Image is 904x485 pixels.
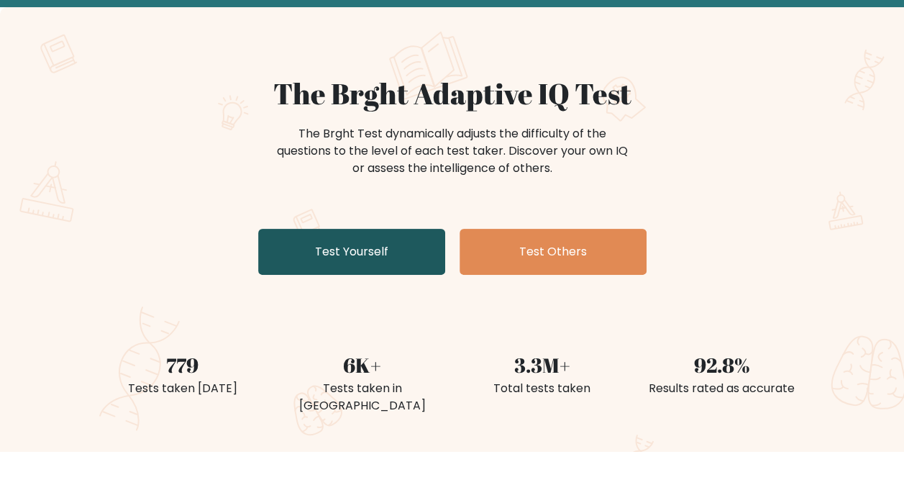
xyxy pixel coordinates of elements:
[461,350,624,380] div: 3.3M+
[641,380,803,397] div: Results rated as accurate
[461,380,624,397] div: Total tests taken
[101,380,264,397] div: Tests taken [DATE]
[258,229,445,275] a: Test Yourself
[101,350,264,380] div: 779
[273,125,632,177] div: The Brght Test dynamically adjusts the difficulty of the questions to the level of each test take...
[460,229,647,275] a: Test Others
[641,350,803,380] div: 92.8%
[281,350,444,380] div: 6K+
[101,76,803,111] h1: The Brght Adaptive IQ Test
[281,380,444,414] div: Tests taken in [GEOGRAPHIC_DATA]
